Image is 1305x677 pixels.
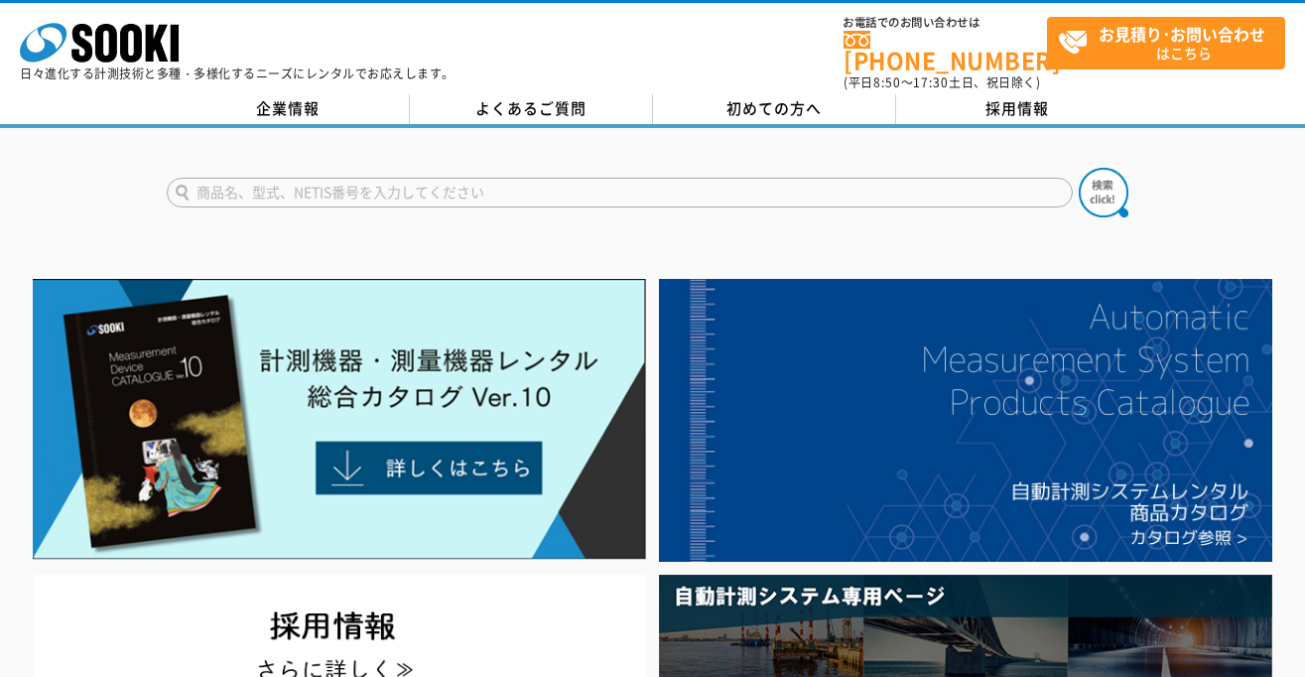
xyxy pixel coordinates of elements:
[20,68,455,79] p: 日々進化する計測技術と多種・多様化するニーズにレンタルでお応えします。
[167,178,1073,207] input: 商品名、型式、NETIS番号を入力してください
[167,94,410,124] a: 企業情報
[844,17,1047,29] span: お電話でのお問い合わせは
[896,94,1139,124] a: 採用情報
[726,97,822,119] span: 初めての方へ
[1047,17,1285,69] a: お見積り･お問い合わせはこちら
[33,279,647,561] img: Catalog Ver10
[653,94,896,124] a: 初めての方へ
[1099,22,1265,46] strong: お見積り･お問い合わせ
[1058,18,1284,68] span: はこちら
[1079,168,1128,217] img: btn_search.png
[410,94,653,124] a: よくあるご質問
[659,279,1273,562] img: 自動計測システムカタログ
[873,73,901,91] span: 8:50
[844,31,1047,71] a: [PHONE_NUMBER]
[913,73,949,91] span: 17:30
[844,73,1040,91] span: (平日 ～ 土日、祝日除く)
